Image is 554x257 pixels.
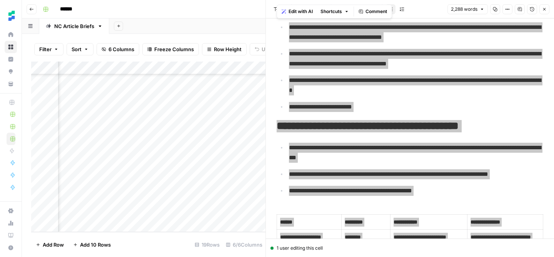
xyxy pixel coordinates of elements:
span: 6 Columns [108,45,134,53]
span: Edit with AI [289,8,313,15]
button: Help + Support [5,242,17,254]
button: Workspace: Ten Speed [5,6,17,25]
span: Add 10 Rows [80,241,111,249]
div: 6/6 Columns [223,239,265,251]
button: Shortcuts [317,7,352,17]
span: 2,288 words [451,6,477,13]
span: Sort [72,45,82,53]
a: Your Data [5,78,17,90]
a: Home [5,28,17,41]
span: Row Height [214,45,242,53]
div: 19 Rows [192,239,223,251]
span: Freeze Columns [154,45,194,53]
button: Row Height [202,43,247,55]
button: Filter [34,43,63,55]
button: Comment [355,7,390,17]
div: 1 user editing this cell [270,245,549,252]
span: Undo [262,45,275,53]
button: Sort [67,43,93,55]
a: Opportunities [5,65,17,78]
button: Freeze Columns [142,43,199,55]
a: Usage [5,217,17,229]
div: NC Article Briefs [54,22,94,30]
span: Filter [39,45,52,53]
button: 6 Columns [97,43,139,55]
span: Shortcuts [320,8,342,15]
a: NC Article Briefs [39,18,109,34]
a: Learning Hub [5,229,17,242]
span: Add Row [43,241,64,249]
button: Add 10 Rows [68,239,115,251]
button: 2,288 words [447,4,488,14]
button: Add Row [31,239,68,251]
img: Ten Speed Logo [5,9,18,23]
button: Undo [250,43,280,55]
button: Edit with AI [279,7,316,17]
a: Settings [5,205,17,217]
a: Insights [5,53,17,65]
span: Comment [365,8,387,15]
a: Browse [5,41,17,53]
